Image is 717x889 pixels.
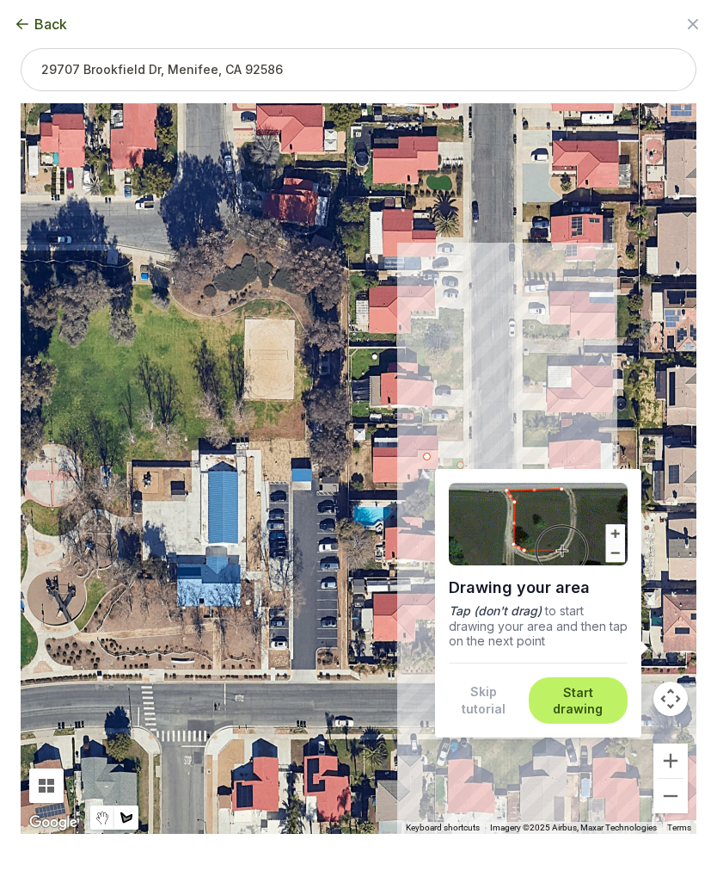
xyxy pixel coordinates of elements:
h1: Drawing your area [449,572,628,603]
button: Start drawing [539,684,617,718]
a: Open this area in Google Maps (opens a new window) [25,812,82,834]
span: Back [34,14,67,34]
img: Demo of outlining an editing a lawn area [449,483,628,565]
img: Google [25,812,82,834]
span: Imagery ©2025 Airbus, Maxar Technologies [490,823,657,832]
button: Zoom out [653,779,688,813]
button: Zoom in [653,744,688,778]
button: Skip tutorial [449,683,518,718]
button: Map camera controls [653,682,688,716]
button: Stop drawing [90,806,114,830]
button: Tilt map [29,769,64,803]
button: Keyboard shortcuts [406,822,480,834]
a: Terms [667,823,691,832]
button: Back [14,14,67,34]
input: 29707 Brookfield Dr, Menifee, CA 92586 [21,48,696,91]
button: Draw a shape [114,806,138,830]
p: to start drawing your area and then tap on the next point [449,603,628,649]
strong: Tap (don't drag) [449,603,542,618]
